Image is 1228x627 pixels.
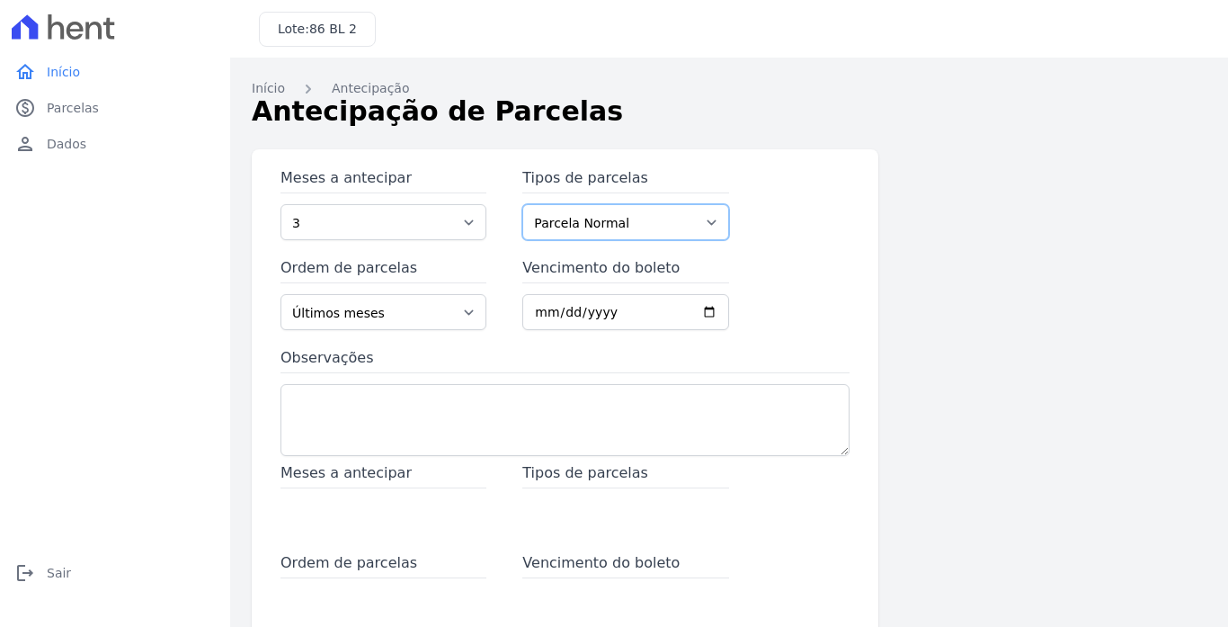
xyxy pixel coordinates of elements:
i: logout [14,562,36,584]
a: paidParcelas [7,90,223,126]
span: Ordem de parcelas [280,552,486,578]
span: 86 BL 2 [309,22,357,36]
i: home [14,61,36,83]
span: Tipos de parcelas [522,462,728,488]
span: Parcelas [47,99,99,117]
nav: Breadcrumb [252,79,1206,98]
label: Meses a antecipar [280,167,486,193]
span: Dados [47,135,86,153]
a: homeInício [7,54,223,90]
span: Vencimento do boleto [522,552,728,578]
span: Sair [47,564,71,582]
i: paid [14,97,36,119]
label: Observações [280,347,850,373]
span: Início [47,63,80,81]
span: Meses a antecipar [280,462,486,488]
h1: Antecipação de Parcelas [252,91,1206,131]
h3: Lote: [278,20,357,39]
label: Tipos de parcelas [522,167,728,193]
a: logoutSair [7,555,223,591]
i: person [14,133,36,155]
label: Vencimento do boleto [522,257,728,283]
a: Antecipação [332,79,409,98]
a: personDados [7,126,223,162]
label: Ordem de parcelas [280,257,486,283]
a: Início [252,79,285,98]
